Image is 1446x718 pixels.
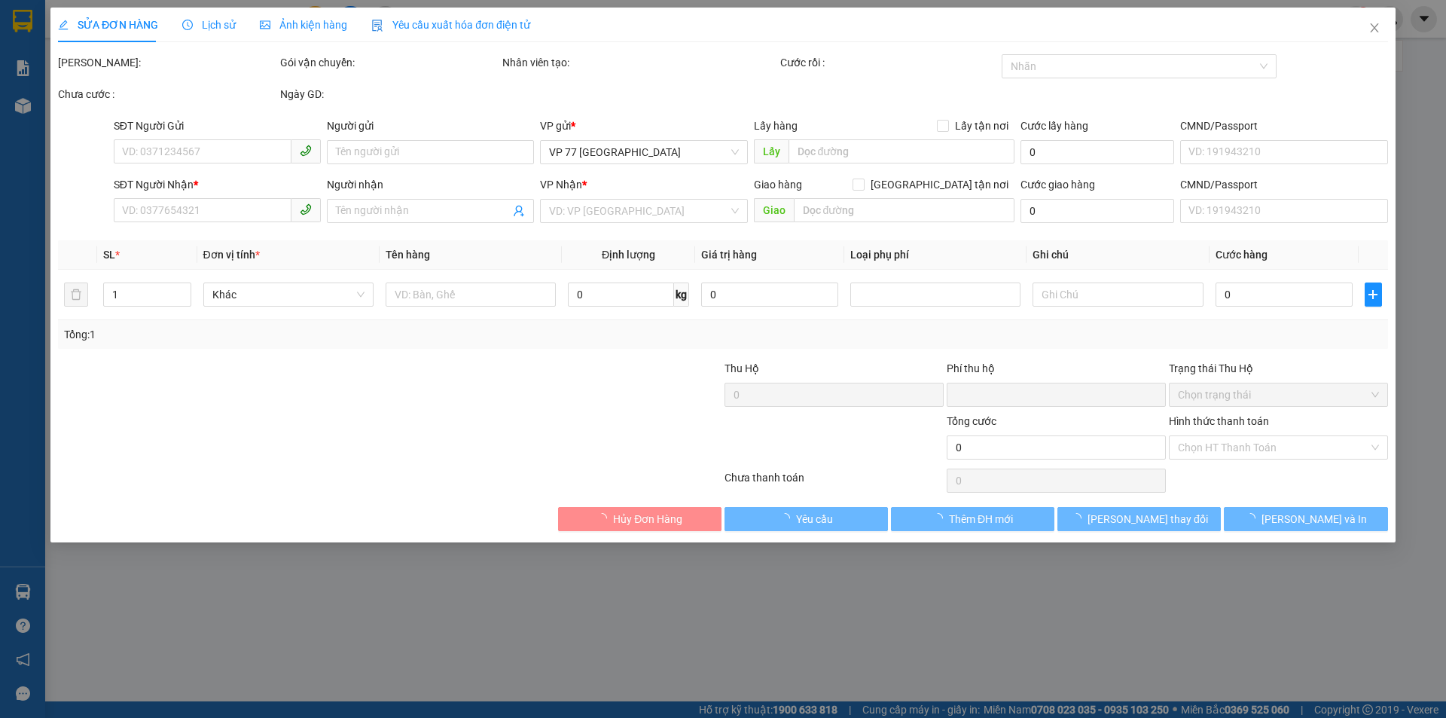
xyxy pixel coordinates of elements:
span: Lịch sử [182,19,236,31]
th: Ghi chú [1027,240,1210,270]
span: [GEOGRAPHIC_DATA] tận nơi [865,176,1014,193]
div: Chưa cước : [58,86,277,102]
div: Cước rồi : [780,54,999,71]
span: Lấy tận nơi [949,118,1014,134]
span: Giao hàng [754,179,802,191]
div: SĐT Người Gửi [114,118,321,134]
img: icon [371,20,383,32]
span: [PERSON_NAME] và In [1261,511,1367,527]
span: Định lượng [602,249,655,261]
span: SL [104,249,116,261]
span: Thu Hộ [725,362,759,374]
span: clock-circle [182,20,193,30]
button: delete [64,283,88,307]
div: Chưa thanh toán [723,469,945,496]
span: Khác [212,283,365,306]
span: Yêu cầu xuất hóa đơn điện tử [371,19,530,31]
input: Dọc đường [794,198,1014,222]
span: Ảnh kiện hàng [260,19,347,31]
button: [PERSON_NAME] thay đổi [1057,507,1221,531]
span: loading [779,513,796,524]
div: Người nhận [327,176,534,193]
span: picture [260,20,270,30]
span: Giá trị hàng [701,249,757,261]
span: plus [1365,289,1380,301]
div: Nhân viên tạo: [502,54,777,71]
input: Cước lấy hàng [1020,140,1174,164]
div: [PERSON_NAME]: [58,54,277,71]
input: Dọc đường [789,139,1014,163]
button: Hủy Đơn Hàng [558,507,721,531]
div: VP gửi [541,118,748,134]
span: [PERSON_NAME] thay đổi [1088,511,1208,527]
label: Cước giao hàng [1020,179,1095,191]
span: loading [1071,513,1088,524]
div: CMND/Passport [1180,118,1387,134]
label: Cước lấy hàng [1020,120,1088,132]
span: phone [300,203,312,215]
span: Yêu cầu [796,511,833,527]
div: Phí thu hộ [947,360,1166,383]
input: Cước giao hàng [1020,199,1174,223]
div: CMND/Passport [1180,176,1387,193]
span: Hủy Đơn Hàng [613,511,682,527]
div: SĐT Người Nhận [114,176,321,193]
span: Lấy hàng [754,120,798,132]
span: loading [596,513,613,524]
span: VP 77 Thái Nguyên [550,141,739,163]
span: Tên hàng [386,249,430,261]
div: Người gửi [327,118,534,134]
span: Thêm ĐH mới [949,511,1013,527]
span: VP Nhận [541,179,583,191]
button: [PERSON_NAME] và In [1225,507,1388,531]
span: Đơn vị tính [203,249,260,261]
label: Hình thức thanh toán [1169,415,1269,427]
span: Tổng cước [947,415,996,427]
div: Tổng: 1 [64,326,558,343]
span: edit [58,20,69,30]
input: VD: Bàn, Ghế [386,283,556,307]
span: Cước hàng [1216,249,1268,261]
span: Giao [754,198,794,222]
div: Ngày GD: [280,86,499,102]
span: Chọn trạng thái [1178,383,1379,406]
span: phone [300,145,312,157]
button: plus [1365,283,1381,307]
div: Gói vận chuyển: [280,54,499,71]
div: Trạng thái Thu Hộ [1169,360,1388,377]
span: close [1368,22,1380,34]
span: SỬA ĐƠN HÀNG [58,19,158,31]
button: Yêu cầu [725,507,888,531]
span: user-add [514,205,526,217]
th: Loại phụ phí [844,240,1027,270]
span: Lấy [754,139,789,163]
input: Ghi Chú [1033,283,1203,307]
button: Close [1353,8,1396,50]
button: Thêm ĐH mới [891,507,1054,531]
span: loading [1245,513,1261,524]
span: kg [674,283,689,307]
span: loading [932,513,949,524]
